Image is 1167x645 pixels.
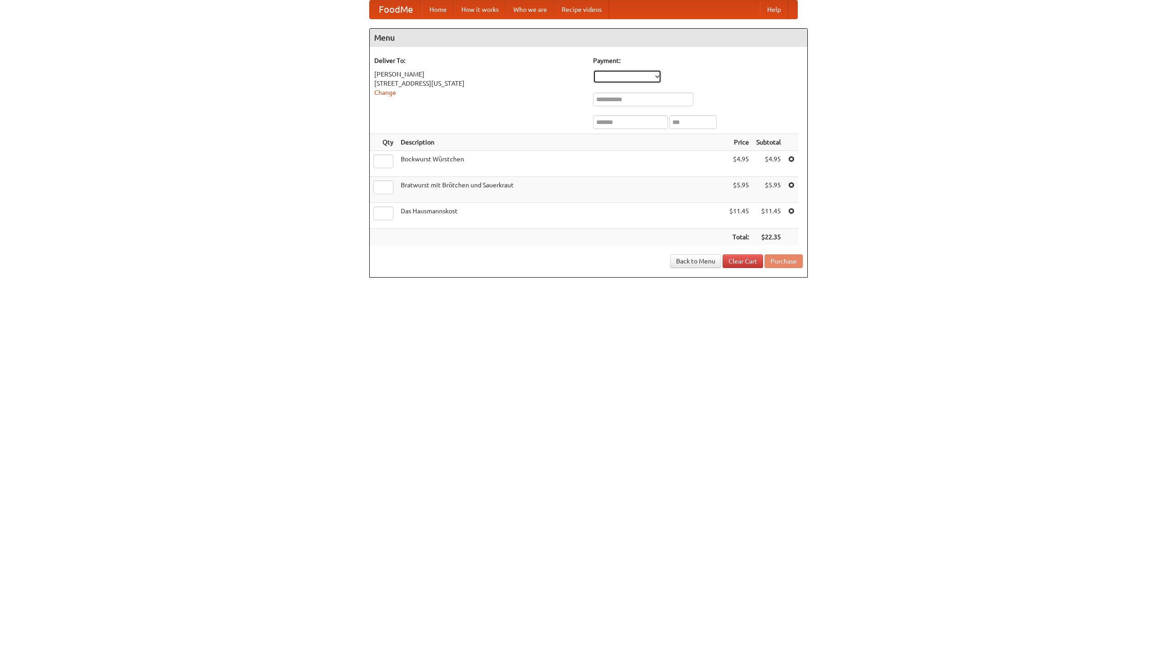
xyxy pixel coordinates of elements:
[593,56,803,65] h5: Payment:
[726,134,753,151] th: Price
[374,70,584,79] div: [PERSON_NAME]
[374,79,584,88] div: [STREET_ADDRESS][US_STATE]
[753,229,785,246] th: $22.35
[554,0,609,19] a: Recipe videos
[764,254,803,268] button: Purchase
[397,151,726,177] td: Bockwurst Würstchen
[422,0,454,19] a: Home
[374,56,584,65] h5: Deliver To:
[370,29,807,47] h4: Menu
[726,177,753,203] td: $5.95
[723,254,763,268] a: Clear Cart
[753,203,785,229] td: $11.45
[760,0,788,19] a: Help
[726,229,753,246] th: Total:
[670,254,721,268] a: Back to Menu
[726,151,753,177] td: $4.95
[397,134,726,151] th: Description
[753,134,785,151] th: Subtotal
[370,134,397,151] th: Qty
[370,0,422,19] a: FoodMe
[726,203,753,229] td: $11.45
[397,177,726,203] td: Bratwurst mit Brötchen und Sauerkraut
[753,177,785,203] td: $5.95
[454,0,506,19] a: How it works
[506,0,554,19] a: Who we are
[374,89,396,96] a: Change
[753,151,785,177] td: $4.95
[397,203,726,229] td: Das Hausmannskost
